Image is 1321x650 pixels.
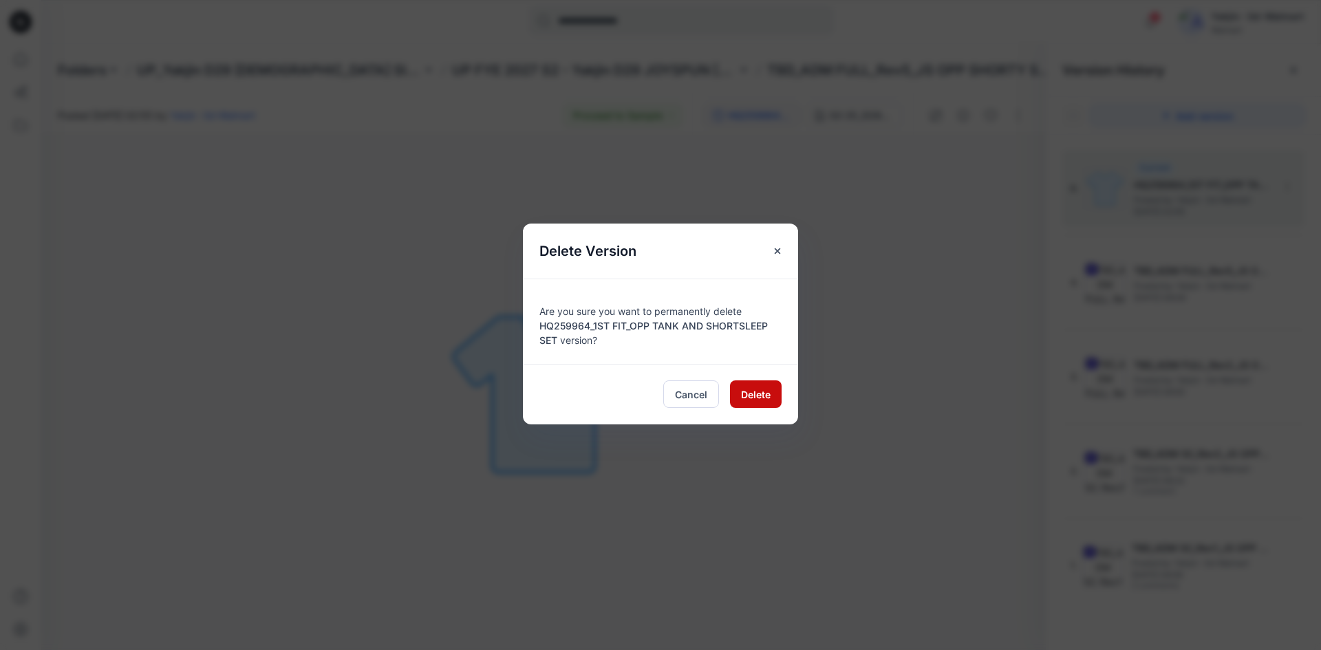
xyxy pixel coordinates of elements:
button: Cancel [663,380,719,408]
span: HQ259964_1ST FIT_OPP TANK AND SHORTSLEEP SET [539,320,768,346]
h5: Delete Version [523,224,653,279]
span: Delete [741,387,771,402]
span: Cancel [675,387,707,402]
div: Are you sure you want to permanently delete version? [539,296,782,347]
button: Close [765,239,790,263]
button: Delete [730,380,782,408]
